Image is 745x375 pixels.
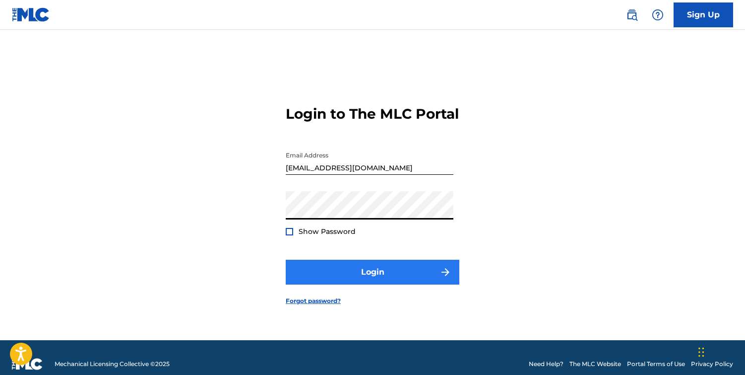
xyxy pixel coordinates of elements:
img: MLC Logo [12,7,50,22]
span: Show Password [299,227,356,236]
a: The MLC Website [569,360,621,369]
iframe: Chat Widget [695,327,745,375]
a: Portal Terms of Use [627,360,685,369]
div: Help [648,5,668,25]
span: Mechanical Licensing Collective © 2025 [55,360,170,369]
div: Drag [698,337,704,367]
a: Forgot password? [286,297,341,305]
img: search [626,9,638,21]
img: logo [12,358,43,370]
h3: Login to The MLC Portal [286,105,459,123]
img: help [652,9,664,21]
a: Public Search [622,5,642,25]
a: Privacy Policy [691,360,733,369]
a: Sign Up [674,2,733,27]
img: f7272a7cc735f4ea7f67.svg [439,266,451,278]
a: Need Help? [529,360,563,369]
button: Login [286,260,459,285]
